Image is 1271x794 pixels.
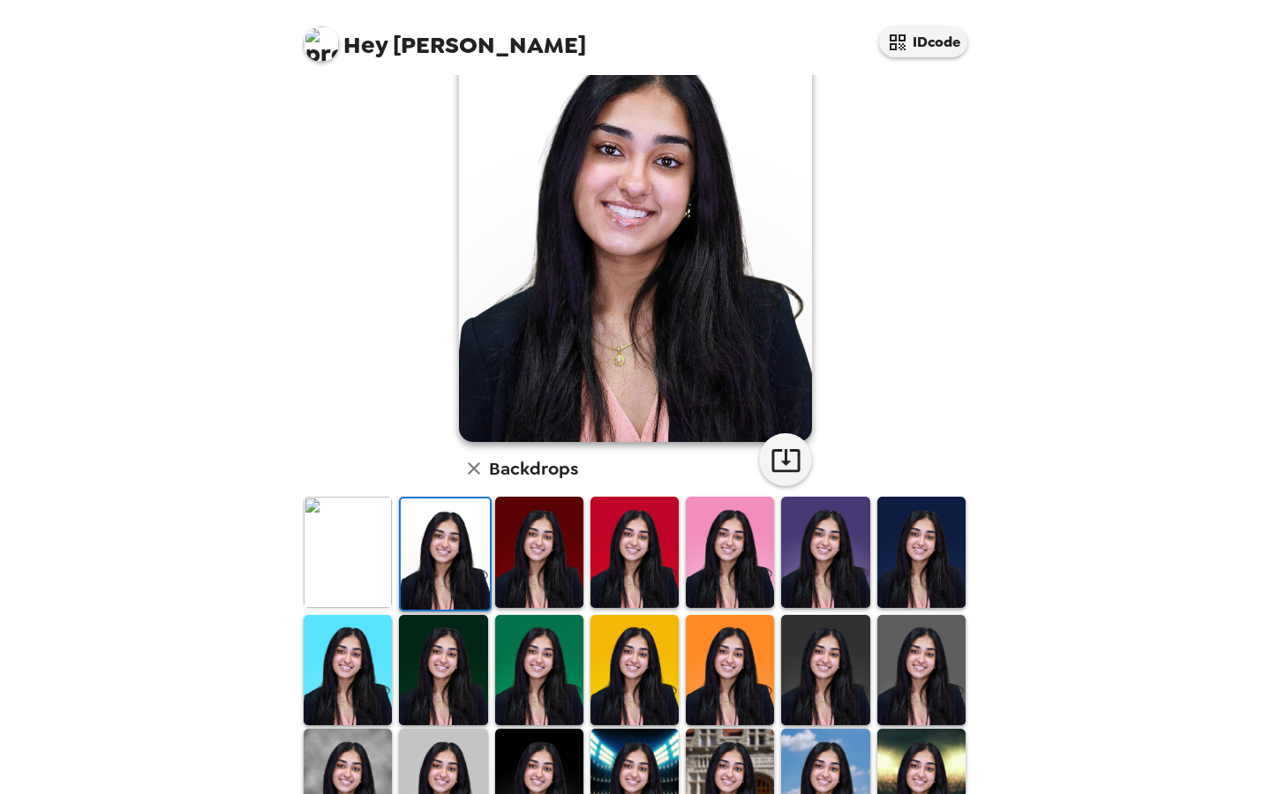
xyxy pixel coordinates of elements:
span: [PERSON_NAME] [304,18,586,57]
h6: Backdrops [489,454,578,483]
img: profile pic [304,26,339,62]
span: Hey [343,29,387,61]
img: user [459,1,812,442]
img: Original [304,497,392,607]
button: IDcode [879,26,967,57]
